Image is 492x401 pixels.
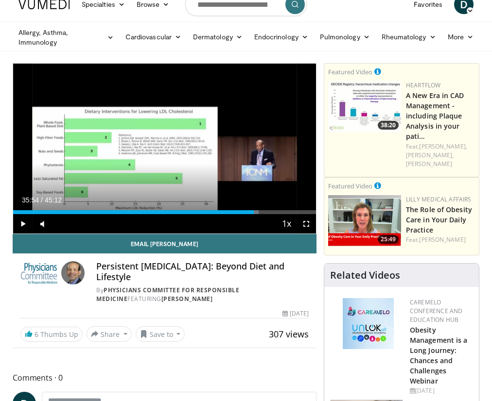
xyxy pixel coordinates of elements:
[35,330,38,339] span: 6
[410,298,462,324] a: CaReMeLO Conference and Education Hub
[376,27,442,47] a: Rheumatology
[406,142,475,168] div: Feat.
[161,295,213,303] a: [PERSON_NAME]
[187,27,248,47] a: Dermatology
[20,327,83,342] a: 6 Thumbs Up
[314,27,376,47] a: Pulmonology
[277,214,297,234] button: Playback Rate
[419,142,467,150] a: [PERSON_NAME],
[45,196,62,204] span: 45:12
[22,196,39,204] span: 35:54
[13,64,316,234] video-js: Video Player
[328,81,401,132] img: 738d0e2d-290f-4d89-8861-908fb8b721dc.150x105_q85_crop-smart_upscale.jpg
[410,386,471,395] div: [DATE]
[13,234,316,253] a: Email [PERSON_NAME]
[248,27,314,47] a: Endocrinology
[282,309,309,318] div: [DATE]
[328,195,401,246] a: 25:49
[87,326,132,342] button: Share
[330,269,400,281] h4: Related Videos
[419,235,465,244] a: [PERSON_NAME]
[406,81,441,89] a: Heartflow
[120,27,187,47] a: Cardiovascular
[378,121,399,130] span: 38:20
[269,328,309,340] span: 307 views
[96,286,309,303] div: By FEATURING
[136,326,185,342] button: Save to
[406,195,472,203] a: Lilly Medical Affairs
[13,371,316,384] span: Comments 0
[297,214,316,234] button: Fullscreen
[410,325,468,386] a: Obesity Management is a Long Journey: Chances and Challenges Webinar
[41,196,43,204] span: /
[61,261,85,284] img: Avatar
[20,261,57,284] img: Physicians Committee for Responsible Medicine
[406,160,452,168] a: [PERSON_NAME]
[406,91,464,141] a: A New Era in CAD Management - including Plaque Analysis in your pati…
[328,195,401,246] img: e1208b6b-349f-4914-9dd7-f97803bdbf1d.png.150x105_q85_crop-smart_upscale.png
[406,235,475,244] div: Feat.
[328,182,372,190] small: Featured Video
[33,214,52,234] button: Mute
[378,235,399,244] span: 25:49
[13,214,33,234] button: Play
[328,81,401,132] a: 38:20
[328,67,372,76] small: Featured Video
[406,205,472,234] a: The Role of Obesity Care in Your Daily Practice
[13,210,316,214] div: Progress Bar
[406,151,454,159] a: [PERSON_NAME],
[96,261,309,282] h4: Persistent [MEDICAL_DATA]: Beyond Diet and Lifestyle
[13,28,120,47] a: Allergy, Asthma, Immunology
[96,286,239,303] a: Physicians Committee for Responsible Medicine
[343,298,394,349] img: 45df64a9-a6de-482c-8a90-ada250f7980c.png.150x105_q85_autocrop_double_scale_upscale_version-0.2.jpg
[442,27,479,47] a: More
